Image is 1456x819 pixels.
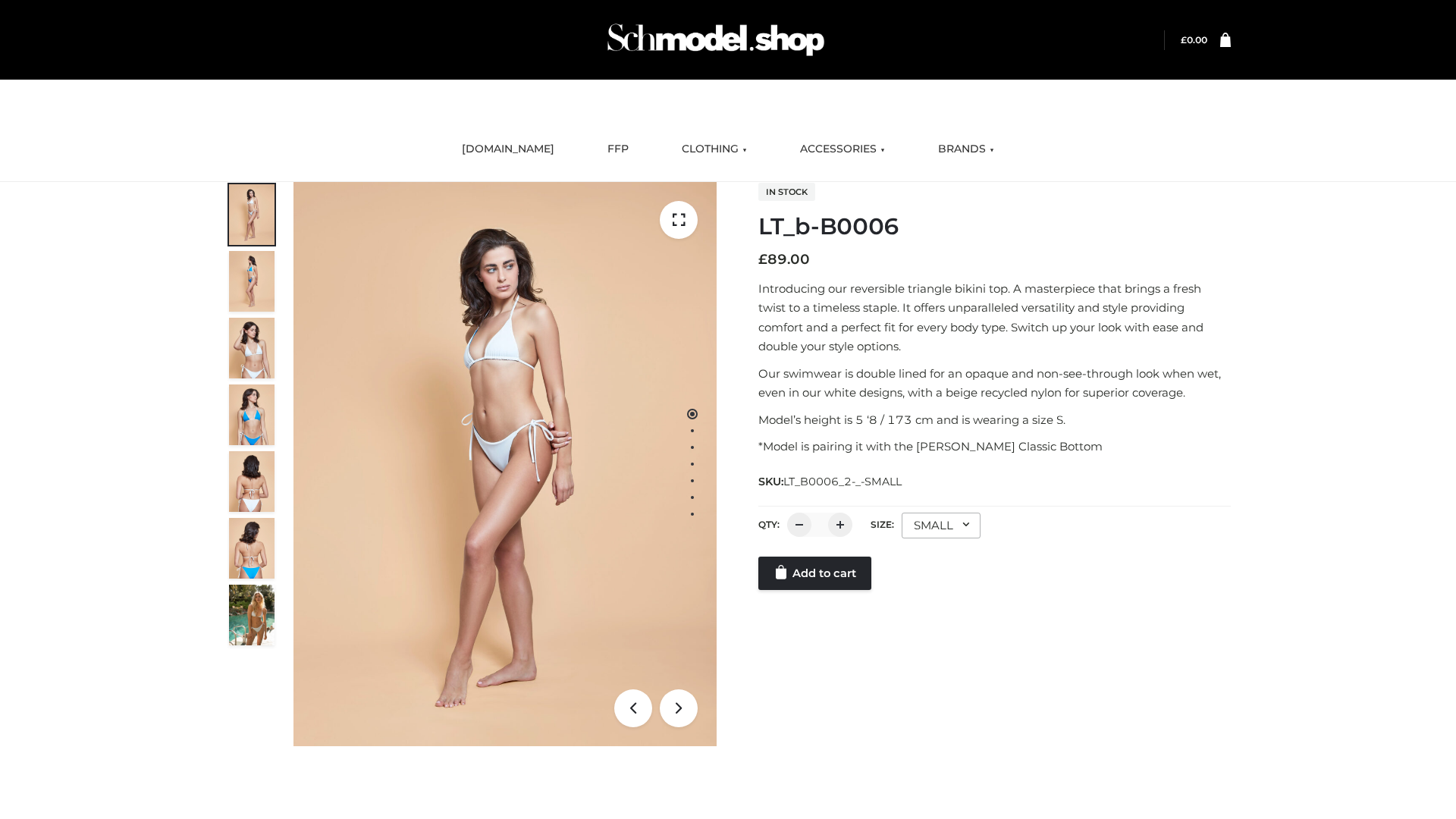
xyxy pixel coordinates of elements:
a: BRANDS [927,133,1006,166]
img: ArielClassicBikiniTop_CloudNine_AzureSky_OW114ECO_3-scaled.jpg [229,318,275,378]
bdi: 89.00 [758,251,810,268]
img: ArielClassicBikiniTop_CloudNine_AzureSky_OW114ECO_7-scaled.jpg [229,451,275,512]
img: Arieltop_CloudNine_AzureSky2.jpg [229,585,275,645]
span: £ [758,251,767,268]
bdi: 0.00 [1181,34,1207,45]
a: £0.00 [1181,34,1207,45]
label: QTY: [758,519,780,530]
img: ArielClassicBikiniTop_CloudNine_AzureSky_OW114ECO_2-scaled.jpg [229,251,275,312]
a: [DOMAIN_NAME] [450,133,566,166]
img: ArielClassicBikiniTop_CloudNine_AzureSky_OW114ECO_1-scaled.jpg [229,184,275,245]
a: FFP [596,133,640,166]
a: Add to cart [758,557,871,590]
label: Size: [871,519,894,530]
a: CLOTHING [670,133,758,166]
span: In stock [758,183,815,201]
h1: LT_b-B0006 [758,213,1231,240]
img: ArielClassicBikiniTop_CloudNine_AzureSky_OW114ECO_8-scaled.jpg [229,518,275,579]
img: ArielClassicBikiniTop_CloudNine_AzureSky_OW114ECO_1 [293,182,717,746]
img: ArielClassicBikiniTop_CloudNine_AzureSky_OW114ECO_4-scaled.jpg [229,384,275,445]
p: *Model is pairing it with the [PERSON_NAME] Classic Bottom [758,437,1231,457]
p: Model’s height is 5 ‘8 / 173 cm and is wearing a size S. [758,410,1231,430]
p: Introducing our reversible triangle bikini top. A masterpiece that brings a fresh twist to a time... [758,279,1231,356]
a: ACCESSORIES [789,133,896,166]
span: SKU: [758,472,903,491]
img: Schmodel Admin 964 [602,10,830,70]
span: LT_B0006_2-_-SMALL [783,475,902,488]
p: Our swimwear is double lined for an opaque and non-see-through look when wet, even in our white d... [758,364,1231,403]
span: £ [1181,34,1187,45]
div: SMALL [902,513,981,538]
